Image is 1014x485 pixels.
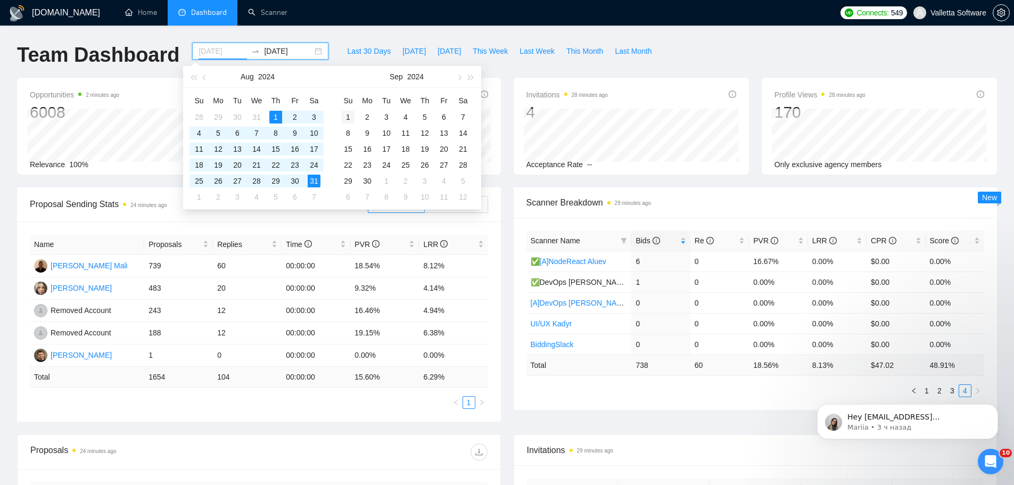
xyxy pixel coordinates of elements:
[86,92,119,98] time: 2 minutes ago
[339,92,358,109] th: Su
[266,141,285,157] td: 2024-08-15
[269,175,282,187] div: 29
[774,88,865,101] span: Profile Views
[531,236,580,245] span: Scanner Name
[231,159,244,171] div: 20
[889,237,896,244] span: info-circle
[415,157,434,173] td: 2024-09-26
[355,240,380,249] span: PVR
[189,109,209,125] td: 2024-07-28
[34,261,128,269] a: SC[PERSON_NAME] Mali
[285,109,304,125] td: 2024-08-02
[266,109,285,125] td: 2024-08-01
[891,7,903,19] span: 549
[16,22,197,57] div: message notification from Mariia, 3 ч назад. Hey info@vallettasoftware.com, Looks like your Upwor...
[304,157,324,173] td: 2024-08-24
[251,47,260,55] span: to
[304,125,324,141] td: 2024-08-10
[621,237,627,244] span: filter
[520,45,555,57] span: Last Week
[34,326,47,340] img: RA
[288,143,301,155] div: 16
[308,191,320,203] div: 7
[228,92,247,109] th: Tu
[358,173,377,189] td: 2024-09-30
[193,159,205,171] div: 18
[729,91,736,98] span: info-circle
[24,32,41,49] img: Profile image for Mariia
[286,240,311,249] span: Time
[454,189,473,205] td: 2024-10-12
[566,45,603,57] span: This Month
[829,92,865,98] time: 28 minutes ago
[189,189,209,205] td: 2024-09-01
[399,191,412,203] div: 9
[30,234,144,255] th: Name
[438,159,450,171] div: 27
[209,173,228,189] td: 2024-08-26
[228,189,247,205] td: 2024-09-03
[399,111,412,124] div: 4
[209,125,228,141] td: 2024-08-05
[467,43,514,60] button: This Week
[189,125,209,141] td: 2024-08-04
[288,175,301,187] div: 30
[706,237,714,244] span: info-circle
[358,92,377,109] th: Mo
[380,159,393,171] div: 24
[615,45,652,57] span: Last Month
[228,157,247,173] td: 2024-08-20
[266,125,285,141] td: 2024-08-08
[396,173,415,189] td: 2024-10-02
[339,109,358,125] td: 2024-09-01
[454,141,473,157] td: 2024-09-21
[587,160,592,169] span: --
[560,43,609,60] button: This Month
[418,127,431,139] div: 12
[358,157,377,173] td: 2024-09-23
[130,202,167,208] time: 24 minutes ago
[304,173,324,189] td: 2024-08-31
[377,141,396,157] td: 2024-09-17
[34,282,47,295] img: VS
[212,143,225,155] div: 12
[247,109,266,125] td: 2024-07-31
[250,143,263,155] div: 14
[438,191,450,203] div: 11
[774,102,865,122] div: 170
[415,92,434,109] th: Th
[30,160,65,169] span: Relevance
[304,92,324,109] th: Sa
[473,45,508,57] span: This Week
[247,141,266,157] td: 2024-08-14
[454,109,473,125] td: 2024-09-07
[361,159,374,171] div: 23
[342,127,355,139] div: 8
[808,251,867,272] td: 0.00%
[434,125,454,141] td: 2024-09-13
[231,175,244,187] div: 27
[372,240,380,248] span: info-circle
[308,143,320,155] div: 17
[463,396,475,409] li: 1
[377,125,396,141] td: 2024-09-10
[361,175,374,187] div: 30
[342,159,355,171] div: 22
[396,157,415,173] td: 2024-09-25
[248,8,287,17] a: searchScanner
[399,159,412,171] div: 25
[269,127,282,139] div: 8
[396,141,415,157] td: 2024-09-18
[396,109,415,125] td: 2024-09-04
[457,127,469,139] div: 14
[418,159,431,171] div: 26
[916,9,924,17] span: user
[771,237,778,244] span: info-circle
[51,349,112,361] div: [PERSON_NAME]
[247,157,266,173] td: 2024-08-21
[46,41,184,51] p: Message from Mariia, sent 3 ч назад
[380,191,393,203] div: 8
[454,92,473,109] th: Sa
[438,45,461,57] span: [DATE]
[228,173,247,189] td: 2024-08-27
